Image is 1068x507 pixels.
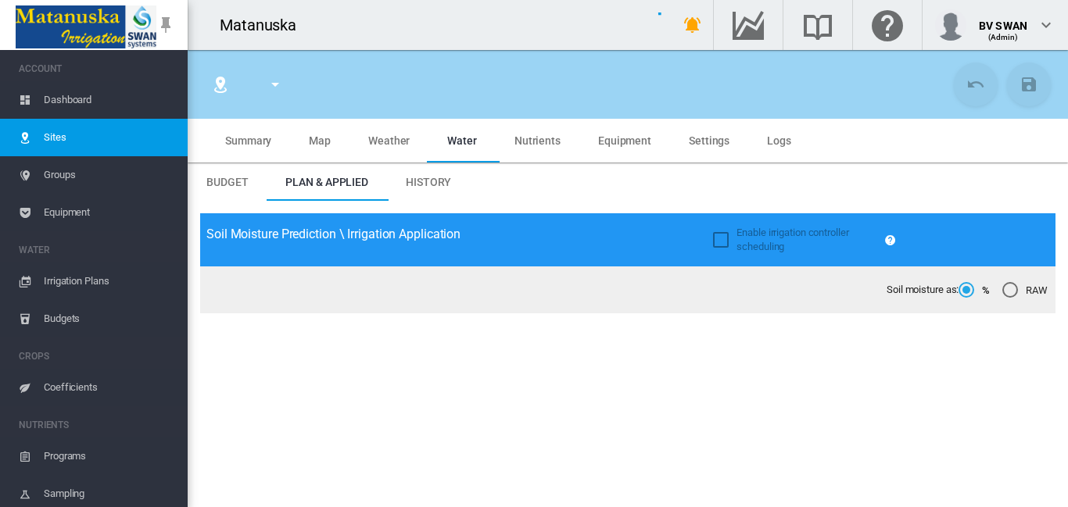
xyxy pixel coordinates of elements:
[285,176,368,188] span: Plan & Applied
[44,300,175,337] span: Budgets
[211,75,230,94] md-icon: icon-map-marker-radius
[988,33,1019,41] span: (Admin)
[16,5,156,48] img: Matanuska_LOGO.png
[44,262,175,300] span: Irrigation Plans
[206,227,461,241] span: Soil Moisture Prediction \ Irrigation Application
[736,227,848,252] span: Enable irrigation controller scheduling
[869,16,906,34] md-icon: Click here for help
[225,134,271,147] span: Summary
[887,283,959,297] span: Soil moisture as:
[266,75,285,94] md-icon: icon-menu-down
[19,412,175,437] span: NUTRIENTS
[19,237,175,262] span: WATER
[959,283,990,298] md-radio-button: %
[514,134,561,147] span: Nutrients
[598,134,651,147] span: Equipment
[447,134,477,147] span: Water
[677,9,708,41] button: icon-bell-ring
[799,16,837,34] md-icon: Search the knowledge base
[729,16,767,34] md-icon: Go to the Data Hub
[368,134,410,147] span: Weather
[19,344,175,369] span: CROPS
[406,176,451,188] span: History
[206,176,248,188] span: Budget
[1037,16,1055,34] md-icon: icon-chevron-down
[260,69,291,100] button: icon-menu-down
[205,69,236,100] button: Click to go to list of Sites
[220,14,310,36] div: Matanuska
[156,16,175,34] md-icon: icon-pin
[44,437,175,475] span: Programs
[683,16,702,34] md-icon: icon-bell-ring
[44,156,175,194] span: Groups
[19,56,175,81] span: ACCOUNT
[979,12,1027,27] div: BV SWAN
[44,194,175,231] span: Equipment
[713,226,878,254] md-checkbox: Enable irrigation controller scheduling
[1007,62,1051,106] button: Save Changes
[689,134,729,147] span: Settings
[954,62,998,106] button: Cancel Changes
[966,75,985,94] md-icon: icon-undo
[767,134,791,147] span: Logs
[44,119,175,156] span: Sites
[1002,283,1048,298] md-radio-button: RAW
[1020,75,1038,94] md-icon: icon-content-save
[309,134,331,147] span: Map
[44,81,175,119] span: Dashboard
[935,9,966,41] img: profile.jpg
[44,369,175,406] span: Coefficients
